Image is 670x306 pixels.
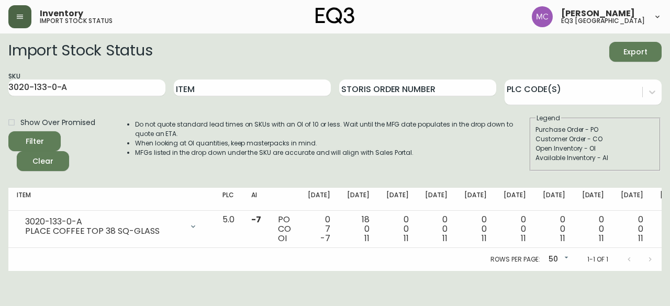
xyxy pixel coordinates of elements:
th: [DATE] [574,188,613,211]
p: Rows per page: [490,255,540,264]
div: 0 0 [621,215,643,243]
div: Available Inventory - AI [535,153,655,163]
button: Export [609,42,662,62]
span: 11 [442,232,448,244]
th: [DATE] [612,188,652,211]
div: 0 0 [386,215,409,243]
span: Export [618,46,653,59]
span: -7 [320,232,330,244]
th: Item [8,188,214,211]
span: OI [278,232,287,244]
span: [PERSON_NAME] [561,9,635,18]
div: 0 0 [543,215,565,243]
th: [DATE] [378,188,417,211]
li: Do not quote standard lead times on SKUs with an OI of 10 or less. Wait until the MFG date popula... [135,120,529,139]
span: 11 [560,232,565,244]
span: -7 [251,213,261,225]
li: MFGs listed in the drop down under the SKU are accurate and will align with Sales Portal. [135,148,529,157]
h5: eq3 [GEOGRAPHIC_DATA] [561,18,645,24]
p: 1-1 of 1 [587,255,608,264]
div: Purchase Order - PO [535,125,655,134]
div: 50 [544,251,571,268]
button: Filter [8,131,61,151]
span: 11 [521,232,526,244]
th: [DATE] [299,188,339,211]
span: 11 [404,232,409,244]
td: 5.0 [214,211,243,248]
th: [DATE] [495,188,534,211]
div: 0 0 [582,215,605,243]
th: [DATE] [339,188,378,211]
img: 6dbdb61c5655a9a555815750a11666cc [532,6,553,27]
div: 18 0 [347,215,370,243]
div: PO CO [278,215,291,243]
th: PLC [214,188,243,211]
span: Inventory [40,9,83,18]
th: [DATE] [534,188,574,211]
th: AI [243,188,270,211]
div: PLACE COFFEE TOP 38 SQ-GLASS [25,226,183,236]
div: 0 0 [504,215,526,243]
img: logo [316,7,354,24]
legend: Legend [535,114,561,123]
div: Filter [26,135,44,148]
span: 11 [638,232,643,244]
span: 11 [482,232,487,244]
th: [DATE] [417,188,456,211]
th: [DATE] [456,188,495,211]
span: Show Over Promised [20,117,95,128]
div: 0 7 [308,215,330,243]
h5: import stock status [40,18,113,24]
div: Open Inventory - OI [535,144,655,153]
div: Customer Order - CO [535,134,655,144]
span: 11 [599,232,604,244]
div: 3020-133-0-APLACE COFFEE TOP 38 SQ-GLASS [17,215,206,238]
div: 0 0 [425,215,448,243]
span: 11 [364,232,370,244]
span: Clear [25,155,61,168]
button: Clear [17,151,69,171]
li: When looking at OI quantities, keep masterpacks in mind. [135,139,529,148]
div: 0 0 [464,215,487,243]
div: 3020-133-0-A [25,217,183,226]
h2: Import Stock Status [8,42,152,62]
